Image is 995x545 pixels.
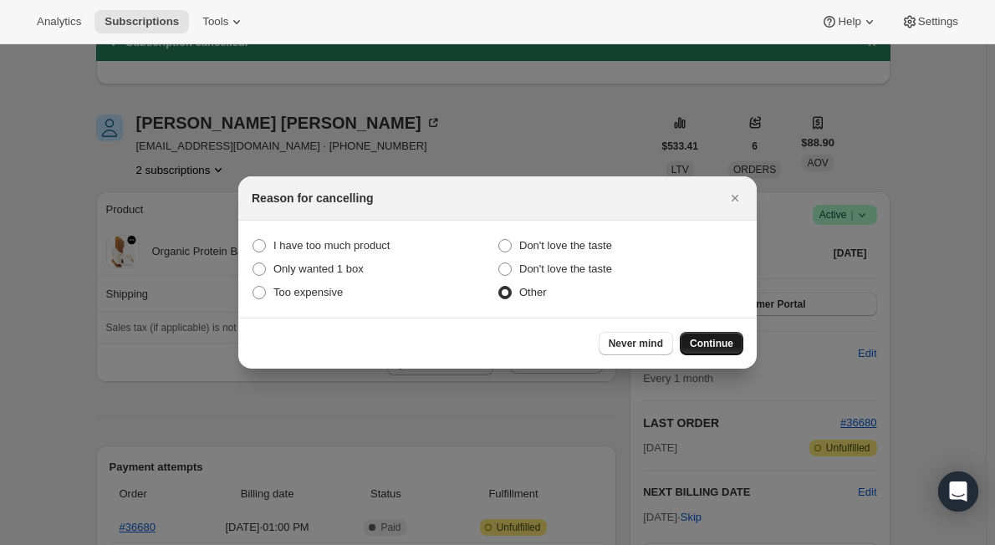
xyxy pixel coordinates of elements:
button: Settings [891,10,968,33]
button: Analytics [27,10,91,33]
span: Settings [918,15,958,28]
button: Tools [192,10,255,33]
span: Help [838,15,860,28]
span: Analytics [37,15,81,28]
button: Help [811,10,887,33]
h2: Reason for cancelling [252,190,373,206]
span: Subscriptions [105,15,179,28]
span: Other [519,286,547,298]
div: Open Intercom Messenger [938,471,978,512]
span: Too expensive [273,286,343,298]
span: I have too much product [273,239,390,252]
span: Only wanted 1 box [273,262,364,275]
button: Continue [680,332,743,355]
span: Don't love the taste [519,262,612,275]
button: Subscriptions [94,10,189,33]
span: Continue [690,337,733,350]
span: Don't love the taste [519,239,612,252]
span: Tools [202,15,228,28]
button: Never mind [599,332,673,355]
button: Close [723,186,747,210]
span: Never mind [609,337,663,350]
